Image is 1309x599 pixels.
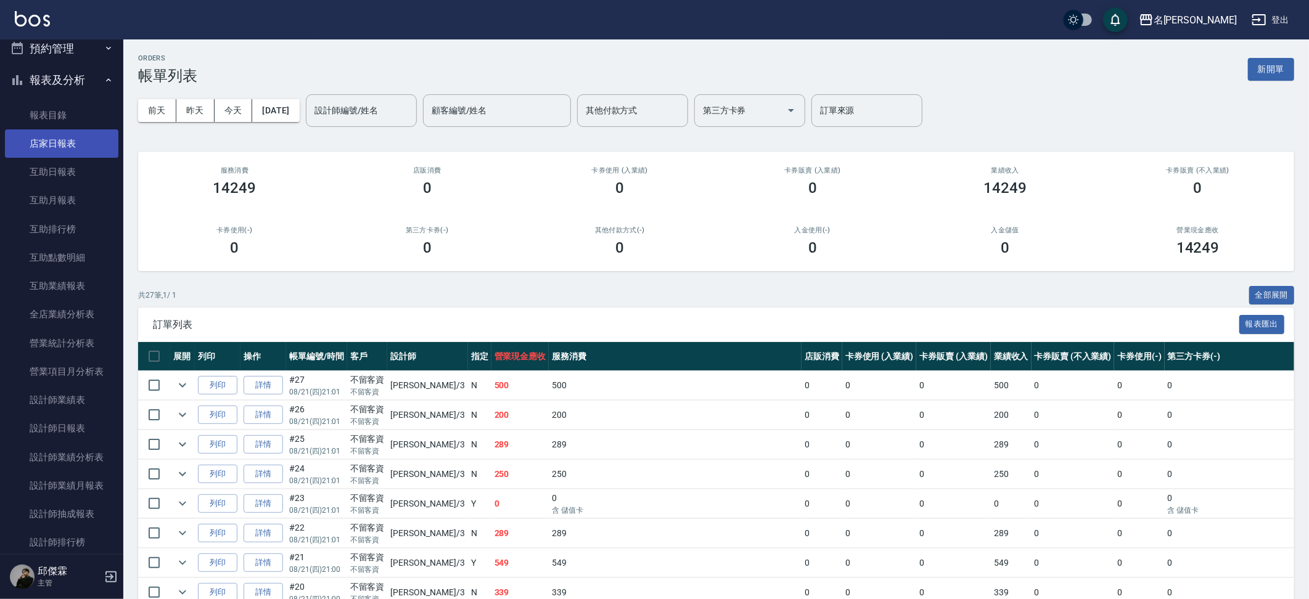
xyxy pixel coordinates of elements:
button: expand row [173,435,192,454]
button: 新開單 [1248,58,1294,81]
td: 0 [1114,548,1165,577]
td: 0 [916,430,991,459]
h3: 14249 [1176,239,1220,256]
p: 08/21 (四) 21:01 [289,386,344,397]
h2: 卡券販賣 (入業績) [731,166,895,174]
button: save [1103,7,1128,32]
th: 展開 [170,342,195,371]
td: 0 [1114,430,1165,459]
td: 0 [842,430,917,459]
td: #21 [286,548,347,577]
a: 報表目錄 [5,101,118,129]
a: 營業項目月分析表 [5,357,118,386]
td: [PERSON_NAME] /3 [387,460,467,489]
a: 設計師排行榜 [5,528,118,556]
th: 列印 [195,342,240,371]
td: 0 [491,489,549,518]
button: 報表及分析 [5,64,118,96]
td: #25 [286,430,347,459]
td: 549 [991,548,1032,577]
h3: 14249 [983,179,1027,197]
h2: 第三方卡券(-) [346,226,509,234]
h3: 服務消費 [153,166,316,174]
td: 549 [491,548,549,577]
td: 500 [991,371,1032,400]
h2: 店販消費 [346,166,509,174]
td: 289 [549,430,802,459]
h3: 0 [1001,239,1009,256]
p: 08/21 (四) 21:01 [289,446,344,457]
button: expand row [173,465,192,483]
button: 列印 [198,524,237,543]
button: 名[PERSON_NAME] [1134,7,1242,33]
td: 0 [916,548,991,577]
td: N [468,430,491,459]
p: 不留客資 [350,505,385,516]
td: N [468,371,491,400]
td: 0 [842,371,917,400]
h3: 0 [615,239,624,256]
h2: 卡券使用(-) [153,226,316,234]
p: 08/21 (四) 21:01 [289,505,344,516]
p: 08/21 (四) 21:00 [289,564,344,575]
td: 0 [1032,548,1114,577]
h3: 0 [1194,179,1202,197]
button: 列印 [198,376,237,395]
td: 0 [842,548,917,577]
a: 互助日報表 [5,158,118,186]
p: 共 27 筆, 1 / 1 [138,290,176,301]
button: 報表匯出 [1239,315,1285,334]
td: 0 [802,548,842,577]
td: 289 [491,430,549,459]
div: 不留客資 [350,551,385,564]
p: 主管 [38,577,101,589]
th: 帳單編號/時間 [286,342,347,371]
p: 不留客資 [350,564,385,575]
a: 互助月報表 [5,186,118,214]
a: 設計師業績分析表 [5,443,118,471]
button: 列印 [198,465,237,484]
td: Y [468,548,491,577]
a: 互助排行榜 [5,215,118,243]
th: 操作 [240,342,286,371]
button: expand row [173,494,192,513]
td: Y [468,489,491,518]
td: 200 [491,401,549,430]
td: 0 [991,489,1032,518]
td: 500 [549,371,802,400]
button: 今天 [215,99,253,122]
td: 289 [549,519,802,548]
td: 200 [991,401,1032,430]
p: 08/21 (四) 21:01 [289,416,344,427]
th: 設計師 [387,342,467,371]
td: [PERSON_NAME] /3 [387,430,467,459]
td: 0 [549,489,802,518]
th: 店販消費 [802,342,842,371]
h3: 0 [615,179,624,197]
h2: 入金使用(-) [731,226,895,234]
button: 預約管理 [5,33,118,65]
td: [PERSON_NAME] /3 [387,548,467,577]
h2: 入金儲值 [924,226,1087,234]
a: 互助點數明細 [5,243,118,272]
td: 250 [549,460,802,489]
a: 詳情 [244,494,283,513]
button: 昨天 [176,99,215,122]
td: 0 [802,371,842,400]
td: 0 [1114,401,1165,430]
td: 0 [1032,371,1114,400]
th: 營業現金應收 [491,342,549,371]
button: 全部展開 [1249,286,1295,305]
button: Open [781,100,801,120]
td: 0 [1032,519,1114,548]
button: [DATE] [252,99,299,122]
td: 250 [491,460,549,489]
td: 0 [1032,489,1114,518]
button: 前天 [138,99,176,122]
td: 0 [1114,371,1165,400]
button: 列印 [198,405,237,425]
p: 不留客資 [350,534,385,545]
th: 業績收入 [991,342,1032,371]
td: 0 [802,489,842,518]
img: Logo [15,11,50,26]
